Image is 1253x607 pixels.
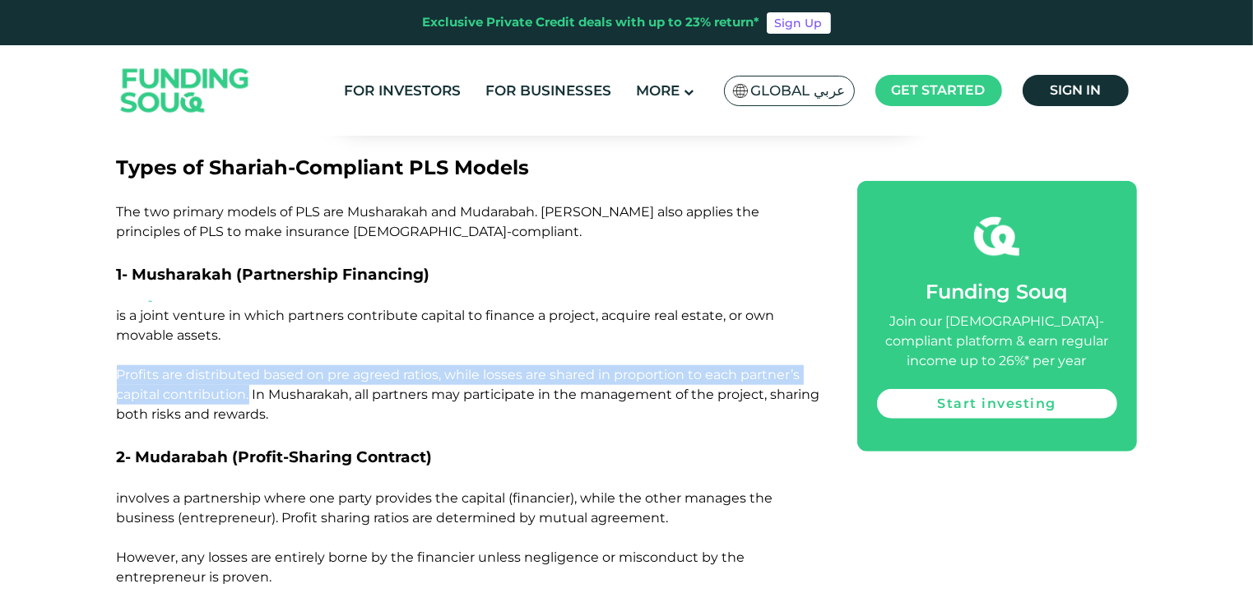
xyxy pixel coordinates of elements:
a: Sign Up [767,12,831,34]
img: fsicon [974,214,1019,259]
img: Logo [104,49,266,132]
span: ) [427,447,433,466]
a: For Businesses [481,77,615,104]
img: SA Flag [733,84,748,98]
a: Sign in [1023,75,1129,106]
div: Join our [DEMOGRAPHIC_DATA]-compliant platform & earn regular income up to 26%* per year [877,312,1117,371]
span: Sign in [1050,82,1101,98]
span: involves a partnership where one party provides the capital (financier), while the other manages ... [117,490,773,526]
span: ) [425,265,430,284]
span: is a joint venture in which partners contribute capital to finance a project, acquire real estate... [117,308,775,343]
a: For Investors [340,77,465,104]
a: Start investing [877,389,1117,419]
span: Types of Shariah-Compliant PLS Models [117,155,530,179]
span: Get started [892,82,986,98]
span: 1- Musharakah (Partnership Financing [117,265,425,284]
span: Global عربي [751,81,846,100]
div: Exclusive Private Credit deals with up to 23% return* [423,13,760,32]
span: More [636,82,680,99]
span: However, any losses are entirely borne by the financier unless negligence or misconduct by the en... [117,549,745,585]
span: The two primary models of PLS are Musharakah and Mudarabah. [PERSON_NAME] also applies the princi... [117,204,760,239]
span: 2- Mudarabah (Profit-Sharing Contract [117,447,427,466]
span: Profits are distributed based on pre agreed ratios, while losses are shared in proportion to each... [117,367,820,422]
span: Funding Souq [926,280,1068,303]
